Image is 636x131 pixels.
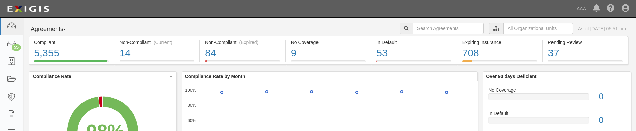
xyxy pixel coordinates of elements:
[205,39,280,46] div: Non-Compliant (Expired)
[488,87,626,110] a: No Coverage0
[5,3,52,15] img: logo-5460c22ac91f19d4615b14bd174203de0afe785f0fc80cf4dbbc73dc1793850b.png
[205,46,280,60] div: 84
[154,39,172,46] div: (Current)
[34,46,109,60] div: 5,355
[486,74,536,79] b: Over 90 days Deficient
[578,25,626,32] div: As of [DATE] 05:51 pm
[371,60,457,66] a: In Default53
[291,46,366,60] div: 9
[29,72,176,81] button: Compliance Rate
[483,110,631,117] div: In Default
[120,39,195,46] div: Non-Compliant (Current)
[503,23,573,34] input: All Organizational Units
[12,44,21,51] div: 55
[543,60,628,66] a: Pending Review37
[120,46,195,60] div: 14
[483,87,631,93] div: No Coverage
[29,23,79,36] button: Agreements
[607,5,615,13] i: Help Center - Complianz
[200,60,285,66] a: Non-Compliant(Expired)84
[185,88,196,93] text: 100%
[594,114,631,126] div: 0
[548,39,623,46] div: Pending Review
[462,46,537,60] div: 708
[413,23,484,34] input: Search Agreements
[457,60,542,66] a: Expiring Insurance708
[376,39,451,46] div: In Default
[34,39,109,46] div: Compliant
[187,103,196,108] text: 80%
[573,2,590,15] a: AAA
[185,74,245,79] b: Compliance Rate by Month
[462,39,537,46] div: Expiring Insurance
[187,118,196,123] text: 60%
[286,60,371,66] a: No Coverage9
[33,73,168,80] span: Compliance Rate
[594,91,631,103] div: 0
[291,39,366,46] div: No Coverage
[114,60,200,66] a: Non-Compliant(Current)14
[548,46,623,60] div: 37
[376,46,451,60] div: 53
[29,60,114,66] a: Compliant5,355
[239,39,258,46] div: (Expired)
